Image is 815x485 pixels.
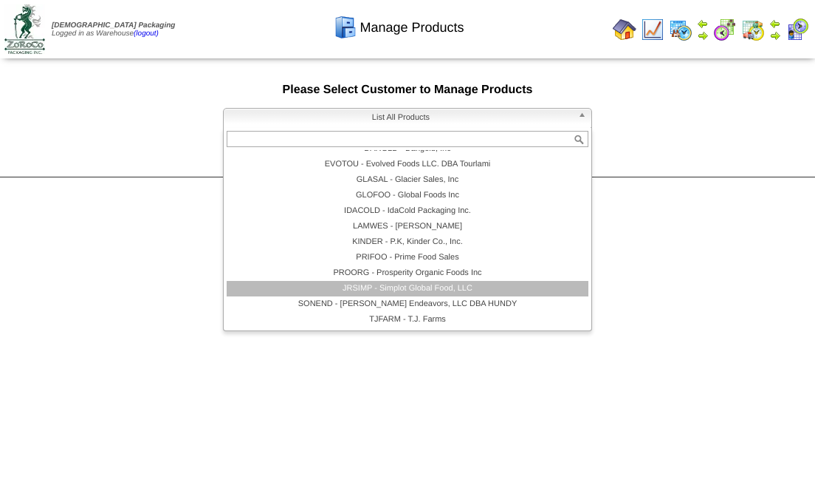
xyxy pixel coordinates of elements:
img: cabinet.gif [334,16,357,39]
li: KINDER - P.K, Kinder Co., Inc. [227,234,588,250]
span: List All Products [230,109,572,126]
img: line_graph.gif [641,18,664,41]
li: IDACOLD - IdaCold Packaging Inc. [227,203,588,219]
span: [DEMOGRAPHIC_DATA] Packaging [52,21,175,30]
a: (logout) [134,30,159,38]
img: calendarprod.gif [669,18,692,41]
img: calendarinout.gif [741,18,765,41]
li: TJFARM - T.J. Farms [227,312,588,328]
span: Manage Products [360,20,464,35]
li: PRIFOO - Prime Food Sales [227,250,588,265]
img: zoroco-logo-small.webp [4,4,45,54]
img: arrowright.gif [769,30,781,41]
span: Please Select Customer to Manage Products [283,84,533,96]
li: JRSIMP - Simplot Global Food, LLC [227,281,588,296]
li: PROORG - Prosperity Organic Foods Inc [227,265,588,281]
img: calendarblend.gif [713,18,737,41]
span: Logged in as Warehouse [52,21,175,38]
li: LAMWES - [PERSON_NAME] [227,219,588,234]
img: arrowright.gif [697,30,709,41]
img: arrowleft.gif [769,18,781,30]
li: GLOFOO - Global Foods Inc [227,188,588,203]
img: calendarcustomer.gif [785,18,809,41]
img: arrowleft.gif [697,18,709,30]
li: SONEND - [PERSON_NAME] Endeavors, LLC DBA HUNDY [227,296,588,312]
li: EVOTOU - Evolved Foods LLC. DBA Tourlami [227,157,588,172]
li: GLASAL - Glacier Sales, Inc [227,172,588,188]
